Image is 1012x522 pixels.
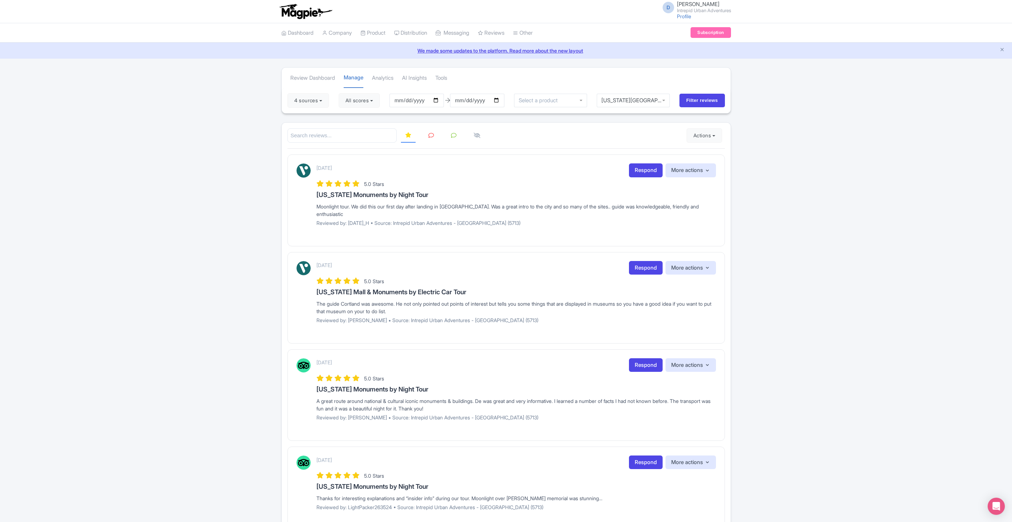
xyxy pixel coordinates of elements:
div: A great route around national & cultural iconic monuments & buildings. De was great and very info... [316,397,716,412]
a: Other [513,23,533,43]
img: Viator Logo [296,261,311,275]
a: Profile [677,13,691,19]
img: logo-ab69f6fb50320c5b225c76a69d11143b.png [278,4,333,19]
a: D [PERSON_NAME] Intrepid Urban Adventures [658,1,731,13]
p: Reviewed by: LightPacker263524 • Source: Intrepid Urban Adventures - [GEOGRAPHIC_DATA] (5713) [316,503,716,511]
a: AI Insights [402,68,427,88]
a: Tools [435,68,447,88]
a: Reviews [478,23,504,43]
button: Actions [687,128,722,143]
p: Reviewed by: [DATE]_H • Source: Intrepid Urban Adventures - [GEOGRAPHIC_DATA] (5713) [316,219,716,227]
a: Respond [629,358,663,372]
div: Moonlight tour. We did this our first day after landing in [GEOGRAPHIC_DATA]. Was a great intro t... [316,203,716,218]
img: Tripadvisor Logo [296,358,311,373]
a: We made some updates to the platform. Read more about the new layout [4,47,1008,54]
h3: [US_STATE] Monuments by Night Tour [316,386,716,393]
p: Reviewed by: [PERSON_NAME] • Source: Intrepid Urban Adventures - [GEOGRAPHIC_DATA] (5713) [316,414,716,421]
small: Intrepid Urban Adventures [677,8,731,13]
span: D [663,2,674,13]
p: [DATE] [316,261,332,269]
a: Respond [629,455,663,469]
a: Distribution [394,23,427,43]
input: Filter reviews [679,94,725,107]
span: 5.0 Stars [364,473,384,479]
img: Viator Logo [296,163,311,178]
button: More actions [665,455,716,469]
a: Product [360,23,386,43]
a: Manage [344,68,363,88]
a: Company [322,23,352,43]
p: [DATE] [316,164,332,172]
p: [DATE] [316,359,332,366]
img: Tripadvisor Logo [296,455,311,470]
p: Reviewed by: [PERSON_NAME] • Source: Intrepid Urban Adventures - [GEOGRAPHIC_DATA] (5713) [316,316,716,324]
button: More actions [665,261,716,275]
button: All scores [339,93,380,108]
button: More actions [665,163,716,177]
a: Respond [629,163,663,177]
a: Messaging [436,23,469,43]
span: 5.0 Stars [364,278,384,284]
h3: [US_STATE] Mall & Monuments by Electric Car Tour [316,289,716,296]
a: Subscription [691,27,731,38]
input: Select a product [519,97,562,104]
div: The guide Cortland was awesome. He not only pointed out points of interest but tells you some thi... [316,300,716,315]
a: Dashboard [281,23,314,43]
div: [US_STATE][GEOGRAPHIC_DATA] [601,97,665,104]
button: More actions [665,358,716,372]
span: [PERSON_NAME] [677,1,720,8]
a: Respond [629,261,663,275]
div: Open Intercom Messenger [988,498,1005,515]
span: 5.0 Stars [364,181,384,187]
input: Search reviews... [287,128,397,143]
div: Thanks for interesting explanations and “insider info” during our tour. Moonlight over [PERSON_NA... [316,494,716,502]
button: Close announcement [999,46,1005,54]
a: Review Dashboard [290,68,335,88]
span: 5.0 Stars [364,375,384,381]
a: Analytics [372,68,393,88]
button: 4 sources [287,93,329,108]
h3: [US_STATE] Monuments by Night Tour [316,483,716,490]
p: [DATE] [316,456,332,464]
h3: [US_STATE] Monuments by Night Tour [316,191,716,198]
